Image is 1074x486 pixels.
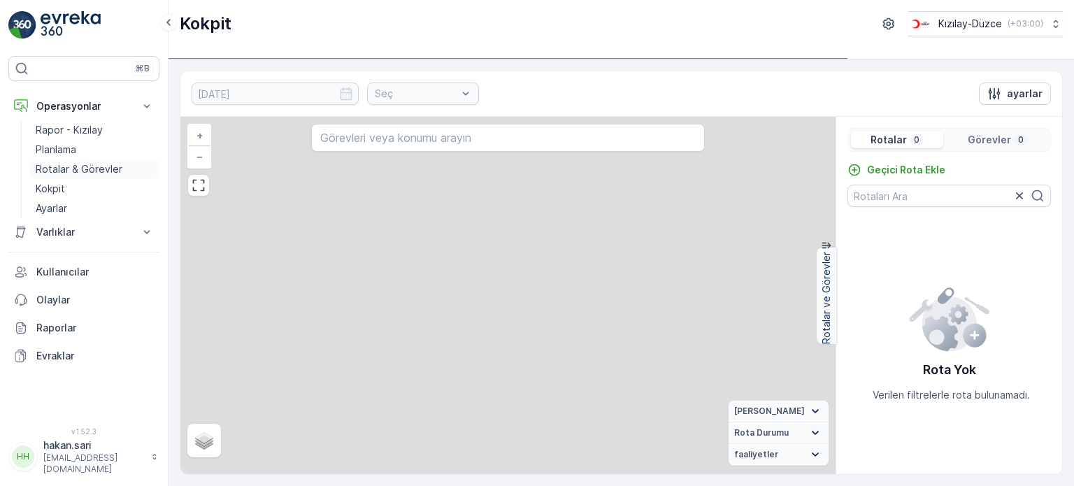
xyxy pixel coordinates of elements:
p: 0 [912,134,921,145]
input: Rotaları Ara [847,185,1051,207]
p: Rotalar ve Görevler [819,252,833,344]
p: hakan.sari [43,438,144,452]
p: Operasyonlar [36,99,131,113]
span: − [196,150,203,162]
span: [PERSON_NAME] [734,406,805,417]
a: Ayarlar [30,199,159,218]
span: + [196,129,203,141]
p: Varlıklar [36,225,131,239]
button: Kızılay-Düzce(+03:00) [908,11,1063,36]
a: Layers [189,425,220,456]
p: Geçici Rota Ekle [867,163,945,177]
img: logo [8,11,36,39]
p: Rota Yok [923,360,976,380]
a: Kokpit [30,179,159,199]
span: Rota Durumu [734,427,789,438]
button: HHhakan.sari[EMAIL_ADDRESS][DOMAIN_NAME] [8,438,159,475]
img: logo_light-DOdMpM7g.png [41,11,101,39]
button: Varlıklar [8,218,159,246]
p: Kokpit [36,182,65,196]
summary: faaliyetler [729,444,829,466]
span: v 1.52.3 [8,427,159,436]
a: Evraklar [8,342,159,370]
p: Rotalar & Görevler [36,162,122,176]
input: dd/mm/yyyy [192,83,359,105]
p: Planlama [36,143,76,157]
a: Kullanıcılar [8,258,159,286]
p: [EMAIL_ADDRESS][DOMAIN_NAME] [43,452,144,475]
a: Rapor - Kızılay [30,120,159,140]
div: HH [12,445,34,468]
input: Görevleri veya konumu arayın [311,124,704,152]
img: config error [908,285,990,352]
a: Raporlar [8,314,159,342]
p: ( +03:00 ) [1008,18,1043,29]
p: Ayarlar [36,201,67,215]
p: Kızılay-Düzce [938,17,1002,31]
a: Geçici Rota Ekle [847,163,945,177]
summary: [PERSON_NAME] [729,401,829,422]
p: Evraklar [36,349,154,363]
p: Raporlar [36,321,154,335]
a: Uzaklaştır [189,146,210,167]
p: Olaylar [36,293,154,307]
a: Yakınlaştır [189,125,210,146]
a: Olaylar [8,286,159,314]
button: ayarlar [979,83,1051,105]
button: Operasyonlar [8,92,159,120]
p: Rotalar [871,133,907,147]
p: Görevler [968,133,1011,147]
p: Kokpit [180,13,231,35]
p: Verilen filtrelerle rota bulunamadı. [873,388,1030,402]
a: Planlama [30,140,159,159]
p: ayarlar [1007,87,1043,101]
p: ⌘B [136,63,150,74]
summary: Rota Durumu [729,422,829,444]
p: 0 [1017,134,1025,145]
img: download_svj7U3e.png [908,16,933,31]
p: Kullanıcılar [36,265,154,279]
a: Rotalar & Görevler [30,159,159,179]
p: Rapor - Kızılay [36,123,103,137]
span: faaliyetler [734,449,778,460]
